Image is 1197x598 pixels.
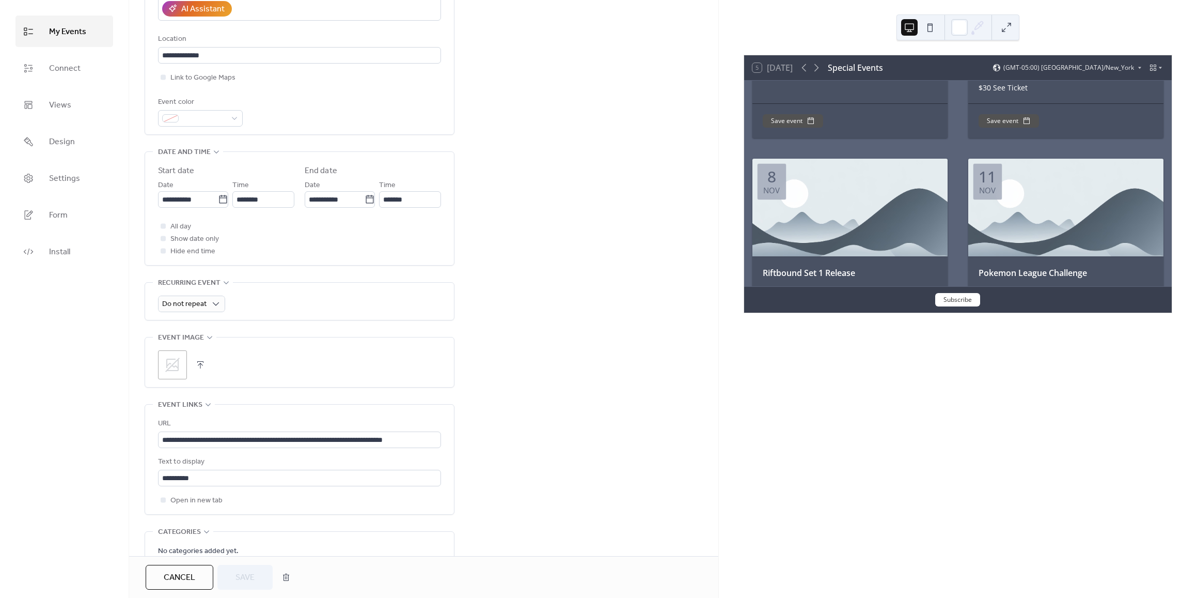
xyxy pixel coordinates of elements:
[763,187,780,194] div: Nov
[158,179,174,192] span: Date
[158,418,439,430] div: URL
[164,572,195,584] span: Cancel
[158,332,204,344] span: Event image
[162,297,207,311] span: Do not repeat
[146,565,213,590] button: Cancel
[15,52,113,84] a: Connect
[170,246,215,258] span: Hide end time
[828,62,883,74] div: Special Events
[15,126,113,157] a: Design
[158,545,239,558] span: No categories added yet.
[158,399,202,411] span: Event links
[379,179,396,192] span: Time
[49,244,70,260] span: Install
[49,207,68,223] span: Form
[232,179,249,192] span: Time
[158,526,201,539] span: Categories
[763,284,771,297] div: ​
[775,284,798,297] span: [DATE]
[49,60,81,76] span: Connect
[767,169,776,185] div: 8
[158,456,439,468] div: Text to display
[979,284,987,297] div: ​
[15,199,113,231] a: Form
[158,146,211,159] span: Date and time
[991,284,1014,297] span: [DATE]
[158,96,241,109] div: Event color
[979,267,1087,279] a: Pokemon League Challenge
[49,97,71,113] span: Views
[162,1,232,17] button: AI Assistant
[979,187,996,194] div: Nov
[15,89,113,120] a: Views
[935,293,980,306] button: Subscribe
[170,221,191,233] span: All day
[979,169,996,185] div: 11
[979,114,1039,128] button: Save event
[15,162,113,194] a: Settings
[49,24,86,40] span: My Events
[170,233,219,246] span: Show date only
[170,72,235,84] span: Link to Google Maps
[305,179,320,192] span: Date
[170,495,223,507] span: Open in new tab
[158,33,439,45] div: Location
[1003,65,1134,71] span: (GMT-05:00) [GEOGRAPHIC_DATA]/New_York
[15,16,113,47] a: My Events
[181,3,225,16] div: AI Assistant
[49,134,75,150] span: Design
[158,350,187,379] div: ;
[15,236,113,267] a: Install
[158,277,220,289] span: Recurring event
[763,267,855,279] a: Riftbound Set 1 Release
[158,165,194,177] div: Start date
[49,171,80,187] span: Settings
[763,114,823,128] button: Save event
[305,165,337,177] div: End date
[968,82,1163,93] div: $30 See Ticket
